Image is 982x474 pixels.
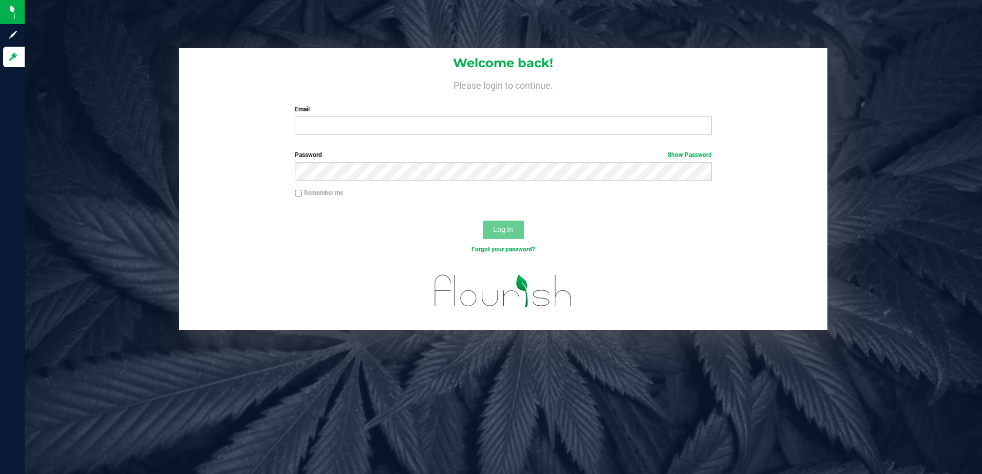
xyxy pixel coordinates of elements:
label: Remember me [295,188,343,197]
inline-svg: Sign up [8,30,18,40]
label: Email [295,105,712,114]
img: flourish_logo.svg [422,265,584,317]
button: Log In [483,221,524,239]
a: Show Password [668,151,712,159]
span: Log In [493,225,513,233]
h1: Welcome back! [179,56,828,70]
inline-svg: Log in [8,52,18,62]
span: Password [295,151,322,159]
input: Remember me [295,190,302,197]
h4: Please login to continue. [179,78,828,90]
a: Forgot your password? [471,246,535,253]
